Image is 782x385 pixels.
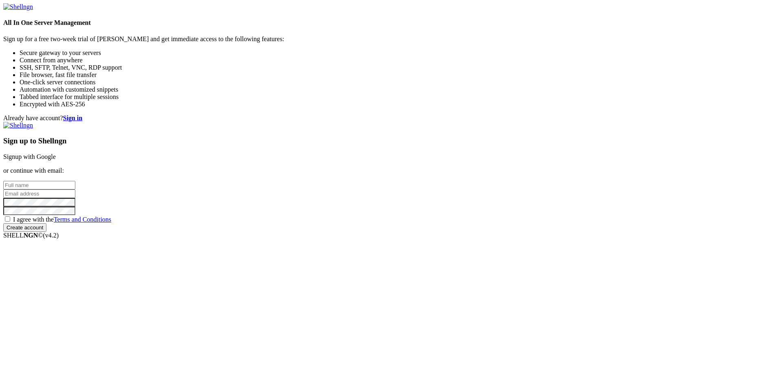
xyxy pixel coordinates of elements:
li: Encrypted with AES-256 [20,101,779,108]
h4: All In One Server Management [3,19,779,26]
li: Tabbed interface for multiple sessions [20,93,779,101]
div: Already have account? [3,114,779,122]
li: SSH, SFTP, Telnet, VNC, RDP support [20,64,779,71]
a: Terms and Conditions [54,216,111,223]
p: Sign up for a free two-week trial of [PERSON_NAME] and get immediate access to the following feat... [3,35,779,43]
li: Secure gateway to your servers [20,49,779,57]
h3: Sign up to Shellngn [3,136,779,145]
span: SHELL © [3,232,59,239]
span: I agree with the [13,216,111,223]
li: File browser, fast file transfer [20,71,779,79]
a: Signup with Google [3,153,56,160]
b: NGN [24,232,38,239]
li: One-click server connections [20,79,779,86]
span: 4.2.0 [43,232,59,239]
input: Full name [3,181,75,189]
img: Shellngn [3,3,33,11]
li: Automation with customized snippets [20,86,779,93]
input: Create account [3,223,46,232]
p: or continue with email: [3,167,779,174]
input: Email address [3,189,75,198]
img: Shellngn [3,122,33,129]
input: I agree with theTerms and Conditions [5,216,10,222]
a: Sign in [63,114,83,121]
li: Connect from anywhere [20,57,779,64]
